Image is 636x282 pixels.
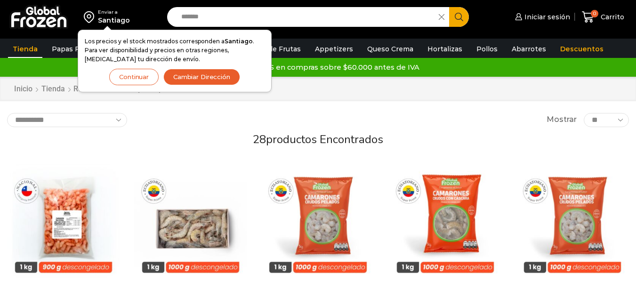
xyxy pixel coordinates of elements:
span: 28 [253,132,266,147]
span: Carrito [598,12,624,22]
a: Abarrotes [507,40,551,58]
button: Cambiar Dirección [163,69,240,85]
a: Appetizers [310,40,358,58]
a: Queso Crema [362,40,418,58]
a: 0 Carrito [580,6,627,28]
strong: Santiago [225,38,253,45]
a: Pulpa de Frutas [242,40,306,58]
span: Mostrar [547,114,577,125]
button: Search button [449,7,469,27]
a: Iniciar sesión [513,8,570,26]
nav: Breadcrumb [14,84,211,95]
p: Los precios y el stock mostrados corresponden a . Para ver disponibilidad y precios en otras regi... [85,37,265,64]
span: Iniciar sesión [522,12,570,22]
span: 0 [591,10,598,17]
div: Santiago [98,16,130,25]
div: Enviar a [98,9,130,16]
select: Pedido de la tienda [7,113,127,127]
a: Inicio [14,84,33,95]
a: Hortalizas [423,40,467,58]
span: productos encontrados [266,132,383,147]
h1: Resultados de búsqueda para “camaron” [73,84,211,93]
a: Descuentos [555,40,608,58]
a: Tienda [41,84,65,95]
a: Tienda [8,40,42,58]
a: Papas Fritas [47,40,99,58]
a: Pollos [472,40,502,58]
button: Continuar [109,69,159,85]
img: address-field-icon.svg [84,9,98,25]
